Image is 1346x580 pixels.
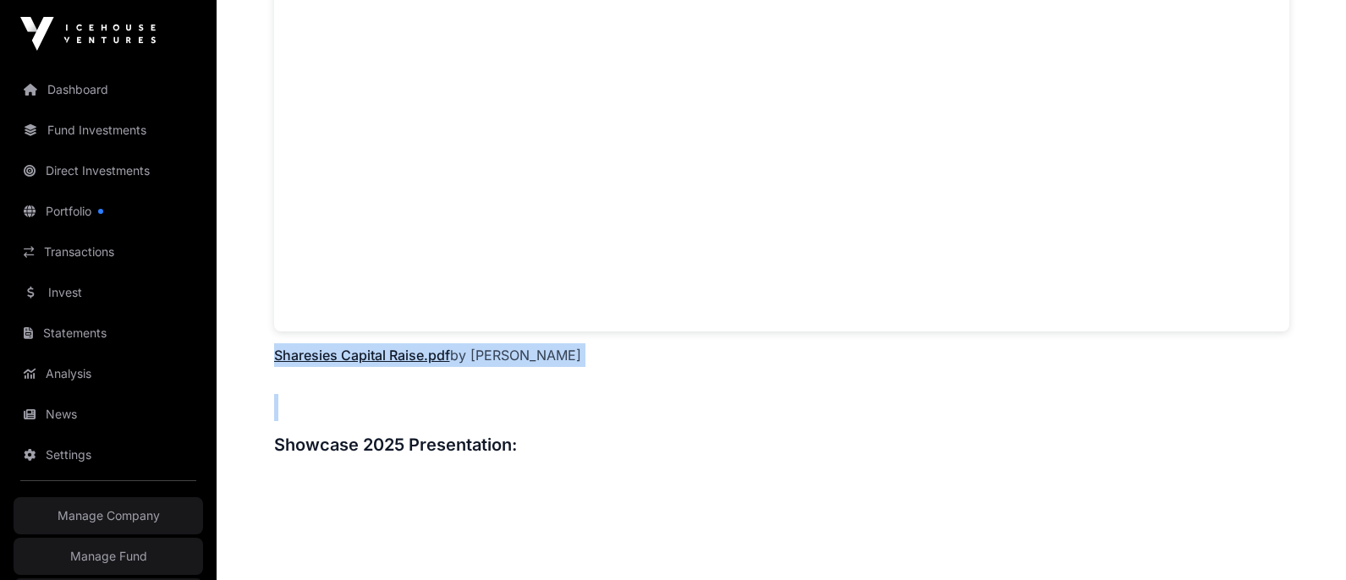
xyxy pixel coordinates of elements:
a: Direct Investments [14,152,203,189]
h3: Showcase 2025 Presentation: [274,431,1289,458]
img: Icehouse Ventures Logo [20,17,156,51]
a: Sharesies Capital Raise.pdf [274,347,450,364]
a: Fund Investments [14,112,203,149]
a: Dashboard [14,71,203,108]
a: Invest [14,274,203,311]
a: Manage Company [14,497,203,534]
a: Portfolio [14,193,203,230]
a: Manage Fund [14,538,203,575]
a: Analysis [14,355,203,392]
iframe: Chat Widget [1261,499,1346,580]
a: Transactions [14,233,203,271]
a: Statements [14,315,203,352]
a: Settings [14,436,203,473]
a: News [14,396,203,433]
